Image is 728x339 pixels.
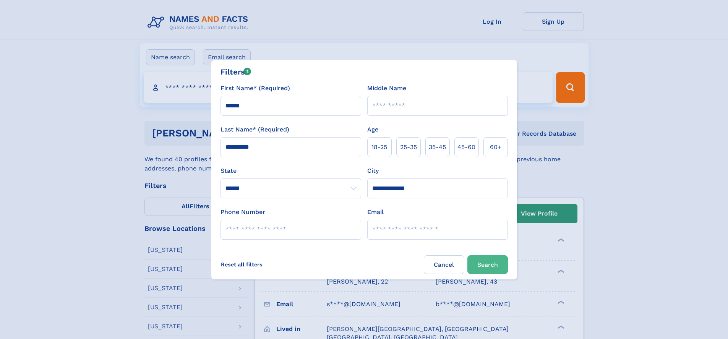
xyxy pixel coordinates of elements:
[424,255,464,274] label: Cancel
[367,125,378,134] label: Age
[367,84,406,93] label: Middle Name
[457,143,475,152] span: 45‑60
[367,208,384,217] label: Email
[371,143,387,152] span: 18‑25
[216,255,268,274] label: Reset all filters
[490,143,501,152] span: 60+
[367,166,379,175] label: City
[400,143,417,152] span: 25‑35
[221,208,265,217] label: Phone Number
[429,143,446,152] span: 35‑45
[221,84,290,93] label: First Name* (Required)
[221,125,289,134] label: Last Name* (Required)
[467,255,508,274] button: Search
[221,166,361,175] label: State
[221,66,251,78] div: Filters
